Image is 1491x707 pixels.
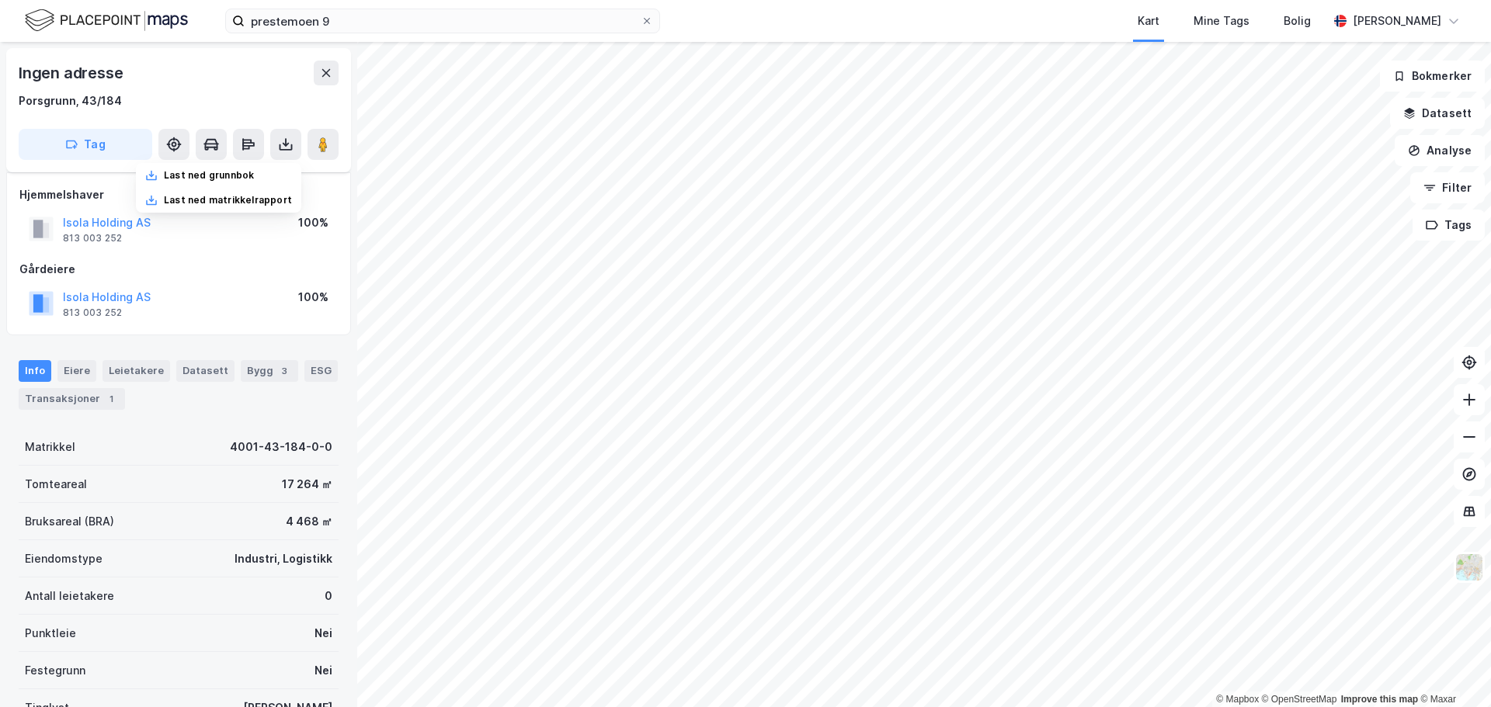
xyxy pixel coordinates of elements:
[1455,553,1484,582] img: Z
[1353,12,1441,30] div: [PERSON_NAME]
[19,185,338,204] div: Hjemmelshaver
[176,360,235,382] div: Datasett
[19,388,125,410] div: Transaksjoner
[325,587,332,605] div: 0
[19,360,51,382] div: Info
[1410,172,1485,203] button: Filter
[25,549,103,568] div: Eiendomstype
[103,391,119,407] div: 1
[1138,12,1159,30] div: Kart
[298,288,328,307] div: 100%
[230,438,332,456] div: 4001-43-184-0-0
[103,360,170,382] div: Leietakere
[25,512,114,531] div: Bruksareal (BRA)
[304,360,338,382] div: ESG
[57,360,96,382] div: Eiere
[241,360,298,382] div: Bygg
[286,512,332,531] div: 4 468 ㎡
[63,232,122,244] div: 813 003 252
[1390,98,1485,129] button: Datasett
[282,475,332,494] div: 17 264 ㎡
[1380,61,1485,92] button: Bokmerker
[25,7,188,34] img: logo.f888ab2527a4732fd821a326f86c7f29.svg
[25,587,114,605] div: Antall leietakere
[1262,694,1337,705] a: OpenStreetMap
[1395,135,1485,166] button: Analyse
[25,661,85,680] div: Festegrunn
[19,92,122,110] div: Porsgrunn, 43/184
[25,475,87,494] div: Tomteareal
[298,213,328,232] div: 100%
[1216,694,1259,705] a: Mapbox
[235,549,332,568] div: Industri, Logistikk
[19,61,126,85] div: Ingen adresse
[1341,694,1418,705] a: Improve this map
[1413,210,1485,241] button: Tags
[19,129,152,160] button: Tag
[315,661,332,680] div: Nei
[245,9,641,33] input: Søk på adresse, matrikkel, gårdeiere, leietakere eller personer
[25,438,75,456] div: Matrikkel
[19,260,338,279] div: Gårdeiere
[1413,632,1491,707] div: Kontrollprogram for chat
[63,307,122,319] div: 813 003 252
[1413,632,1491,707] iframe: Chat Widget
[164,194,292,206] div: Last ned matrikkelrapport
[276,363,292,379] div: 3
[164,169,254,182] div: Last ned grunnbok
[25,624,76,643] div: Punktleie
[1284,12,1311,30] div: Bolig
[1194,12,1249,30] div: Mine Tags
[315,624,332,643] div: Nei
